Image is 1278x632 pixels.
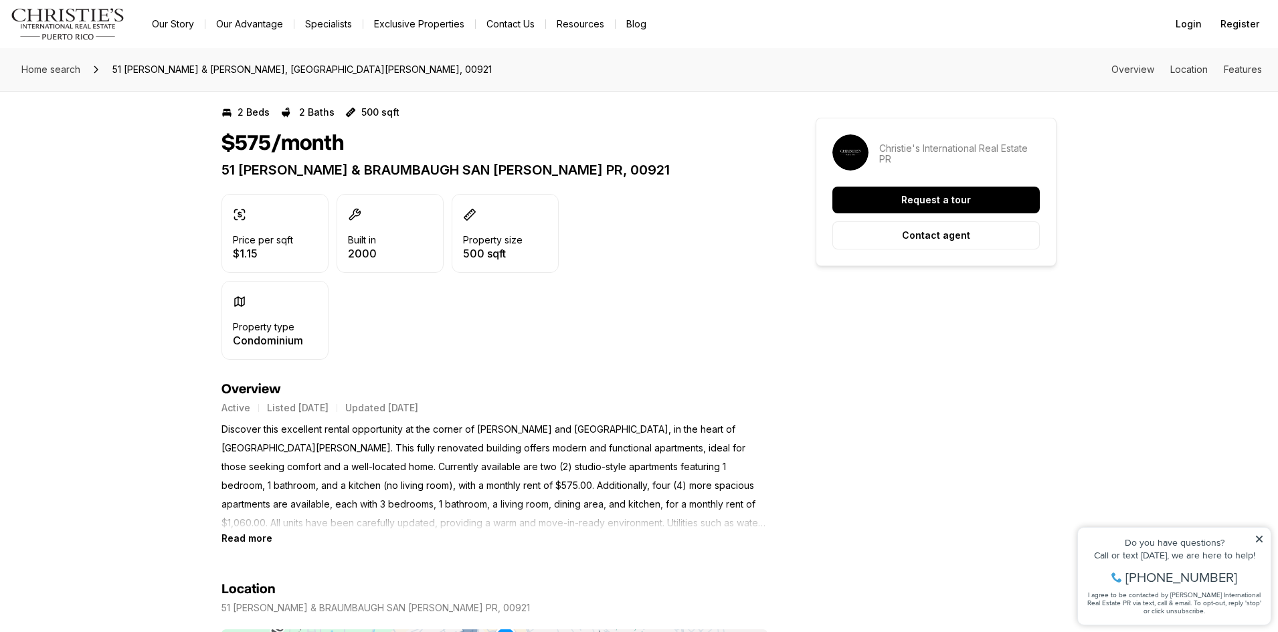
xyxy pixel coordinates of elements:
[832,187,1040,213] button: Request a tour
[363,15,475,33] a: Exclusive Properties
[221,581,276,597] h4: Location
[476,15,545,33] button: Contact Us
[879,143,1040,165] p: Christie's International Real Estate PR
[463,235,523,245] p: Property size
[1111,64,1262,75] nav: Page section menu
[14,30,193,39] div: Do you have questions?
[16,59,86,80] a: Home search
[832,221,1040,249] button: Contact agent
[14,43,193,52] div: Call or text [DATE], we are here to help!
[233,248,293,259] p: $1.15
[221,420,767,532] p: Discover this excellent rental opportunity at the corner of [PERSON_NAME] and [GEOGRAPHIC_DATA], ...
[238,107,270,118] p: 2 Beds
[616,15,657,33] a: Blog
[1111,64,1154,75] a: Skip to: Overview
[361,107,399,118] p: 500 sqft
[221,403,250,413] p: Active
[17,82,191,108] span: I agree to be contacted by [PERSON_NAME] International Real Estate PR via text, call & email. To ...
[233,335,303,346] p: Condominium
[233,322,294,332] p: Property type
[463,248,523,259] p: 500 sqft
[205,15,294,33] a: Our Advantage
[1212,11,1267,37] button: Register
[11,8,125,40] img: logo
[221,131,344,156] h1: $575/month
[901,195,971,205] p: Request a tour
[21,64,80,75] span: Home search
[1224,64,1262,75] a: Skip to: Features
[107,59,497,80] span: 51 [PERSON_NAME] & [PERSON_NAME], [GEOGRAPHIC_DATA][PERSON_NAME], 00921
[345,403,418,413] p: Updated [DATE]
[1176,19,1202,29] span: Login
[299,107,335,118] p: 2 Baths
[233,235,293,245] p: Price per sqft
[546,15,615,33] a: Resources
[221,162,767,178] p: 51 [PERSON_NAME] & BRAUMBAUGH SAN [PERSON_NAME] PR, 00921
[221,381,767,397] h4: Overview
[221,532,272,544] button: Read more
[267,403,329,413] p: Listed [DATE]
[141,15,205,33] a: Our Story
[1220,19,1259,29] span: Register
[221,603,530,613] p: 51 [PERSON_NAME] & BRAUMBAUGH SAN [PERSON_NAME] PR, 00921
[348,235,376,245] p: Built in
[1168,11,1210,37] button: Login
[1170,64,1208,75] a: Skip to: Location
[348,248,377,259] p: 2000
[55,63,167,76] span: [PHONE_NUMBER]
[902,230,970,241] p: Contact agent
[294,15,363,33] a: Specialists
